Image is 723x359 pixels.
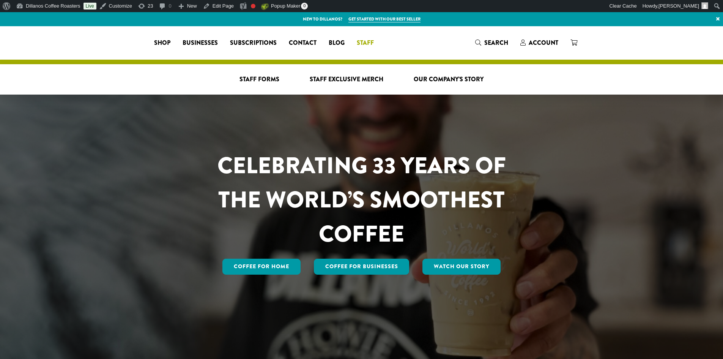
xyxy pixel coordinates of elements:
[289,38,317,48] span: Contact
[183,38,218,48] span: Businesses
[222,259,301,275] a: Coffee for Home
[529,38,558,47] span: Account
[484,38,508,47] span: Search
[195,149,528,251] h1: CELEBRATING 33 YEARS OF THE WORLD’S SMOOTHEST COFFEE
[230,38,277,48] span: Subscriptions
[469,36,514,49] a: Search
[239,75,279,84] span: Staff Forms
[83,3,96,9] a: Live
[348,16,421,22] a: Get started with our best seller
[310,75,383,84] span: Staff Exclusive Merch
[422,259,501,275] a: Watch Our Story
[154,38,170,48] span: Shop
[329,38,345,48] span: Blog
[148,37,176,49] a: Shop
[351,37,380,49] a: Staff
[414,75,484,84] span: Our Company’s Story
[713,12,723,26] a: ×
[314,259,410,275] a: Coffee For Businesses
[301,3,308,9] span: 0
[658,3,699,9] span: [PERSON_NAME]
[357,38,374,48] span: Staff
[251,4,255,8] div: Focus keyphrase not set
